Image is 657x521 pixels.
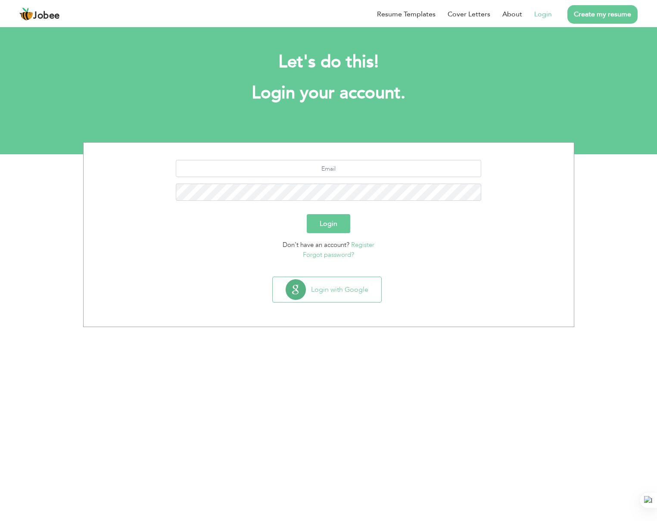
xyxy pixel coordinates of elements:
button: Login [307,214,350,233]
a: Jobee [19,7,60,21]
span: Don't have an account? [283,240,349,249]
a: Register [351,240,374,249]
a: Login [534,9,552,19]
a: Forgot password? [303,250,354,259]
a: About [502,9,522,19]
a: Create my resume [567,5,638,24]
img: jobee.io [19,7,33,21]
h2: Let's do this! [96,51,561,73]
button: Login with Google [273,277,381,302]
span: Jobee [33,11,60,21]
a: Resume Templates [377,9,436,19]
h1: Login your account. [96,82,561,104]
input: Email [176,160,481,177]
a: Cover Letters [448,9,490,19]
